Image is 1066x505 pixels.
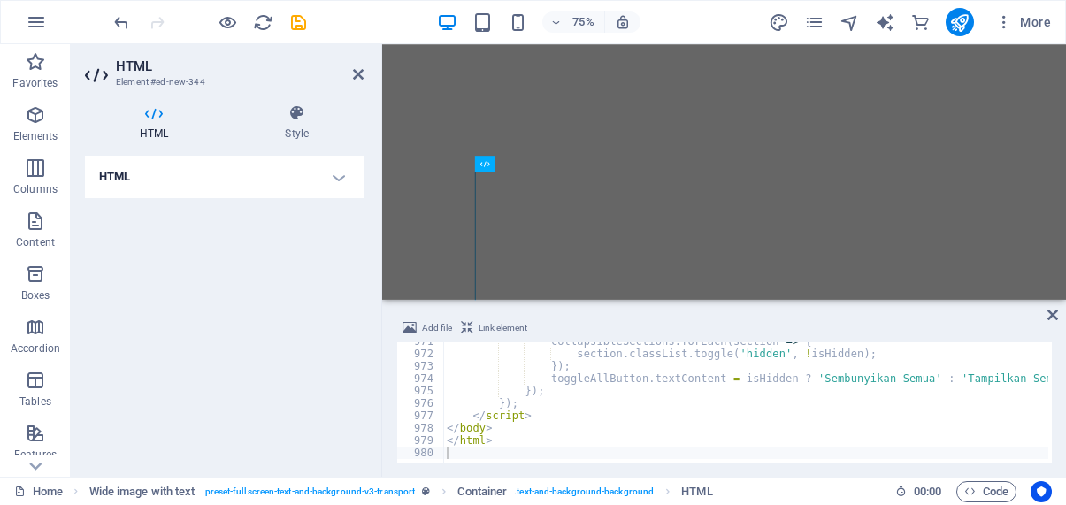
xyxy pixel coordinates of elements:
[397,372,445,385] div: 974
[21,288,50,302] p: Boxes
[542,11,605,33] button: 75%
[914,481,941,502] span: 00 00
[988,8,1058,36] button: More
[569,11,597,33] h6: 75%
[253,12,273,33] i: Reload page
[16,235,55,249] p: Content
[397,360,445,372] div: 973
[111,11,132,33] button: undo
[615,14,631,30] i: On resize automatically adjust zoom level to fit chosen device.
[85,104,230,142] h4: HTML
[769,11,790,33] button: design
[85,156,364,198] h4: HTML
[514,481,654,502] span: . text-and-background-background
[11,341,60,356] p: Accordion
[769,12,789,33] i: Design (Ctrl+Alt+Y)
[949,12,970,33] i: Publish
[457,481,507,502] span: Click to select. Double-click to edit
[910,12,931,33] i: Commerce
[397,447,445,459] div: 980
[422,486,430,496] i: This element is a customizable preset
[895,481,942,502] h6: Session time
[946,8,974,36] button: publish
[804,11,825,33] button: pages
[397,422,445,434] div: 978
[12,76,58,90] p: Favorites
[288,11,309,33] button: save
[89,481,196,502] span: Click to select. Double-click to edit
[1031,481,1052,502] button: Usercentrics
[397,348,445,360] div: 972
[400,318,455,339] button: Add file
[13,129,58,143] p: Elements
[19,394,51,409] p: Tables
[13,182,58,196] p: Columns
[397,397,445,409] div: 976
[230,104,364,142] h4: Style
[89,481,713,502] nav: breadcrumb
[875,12,895,33] i: AI Writer
[964,481,1008,502] span: Code
[875,11,896,33] button: text_generator
[479,318,527,339] span: Link element
[397,385,445,397] div: 975
[252,11,273,33] button: reload
[840,11,861,33] button: navigator
[422,318,452,339] span: Add file
[288,12,309,33] i: Save (Ctrl+S)
[458,318,530,339] button: Link element
[116,58,364,74] h2: HTML
[840,12,860,33] i: Navigator
[14,448,57,462] p: Features
[956,481,1016,502] button: Code
[202,481,415,502] span: . preset-fullscreen-text-and-background-v3-transport
[111,12,132,33] i: Undo: Change HTML (Ctrl+Z)
[397,409,445,422] div: 977
[926,485,929,498] span: :
[681,481,712,502] span: Click to select. Double-click to edit
[14,481,63,502] a: Click to cancel selection. Double-click to open Pages
[116,74,328,90] h3: Element #ed-new-344
[217,11,238,33] button: Click here to leave preview mode and continue editing
[995,13,1051,31] span: More
[910,11,932,33] button: commerce
[397,434,445,447] div: 979
[804,12,824,33] i: Pages (Ctrl+Alt+S)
